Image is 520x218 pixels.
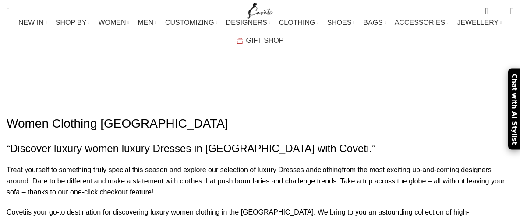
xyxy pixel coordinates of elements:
[395,14,449,31] a: ACCESSORIES
[481,2,492,20] a: 0
[226,18,267,27] span: DESIGNERS
[246,36,284,45] span: GIFT SHOP
[18,14,47,31] a: NEW IN
[165,14,217,31] a: CUSTOMIZING
[486,4,492,11] span: 0
[60,50,460,73] h1: women luxury Dresses [GEOGRAPHIC_DATA]
[327,14,354,31] a: SHOES
[495,2,504,20] div: My Wishlist
[138,14,156,31] a: MEN
[395,18,446,27] span: ACCESSORIES
[98,18,126,27] span: WOMEN
[7,141,513,156] h2: “Discover luxury women luxury Dresses in [GEOGRAPHIC_DATA] with Coveti.”
[457,14,502,31] a: JEWELLERY
[7,208,26,216] a: Coveti
[165,18,214,27] span: CUSTOMIZING
[7,115,513,132] h1: Women Clothing [GEOGRAPHIC_DATA]
[363,18,382,27] span: BAGS
[457,18,499,27] span: JEWELLERY
[279,14,318,31] a: CLOTHING
[327,18,351,27] span: SHOES
[18,18,44,27] span: NEW IN
[237,38,243,44] img: GiftBag
[197,80,350,87] span: women luxury Dresses [GEOGRAPHIC_DATA]
[226,14,270,31] a: DESIGNERS
[318,166,342,173] a: clothing
[279,18,315,27] span: CLOTHING
[7,164,513,198] p: Treat yourself to something truly special this season and explore our selection of luxury Dresses...
[2,2,14,20] a: Search
[56,18,87,27] span: SHOP BY
[170,80,188,87] a: Home
[2,14,518,49] div: Main navigation
[245,7,275,14] a: Site logo
[497,9,503,15] span: 0
[237,32,284,49] a: GIFT SHOP
[56,14,90,31] a: SHOP BY
[98,14,129,31] a: WOMEN
[138,18,154,27] span: MEN
[363,14,386,31] a: BAGS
